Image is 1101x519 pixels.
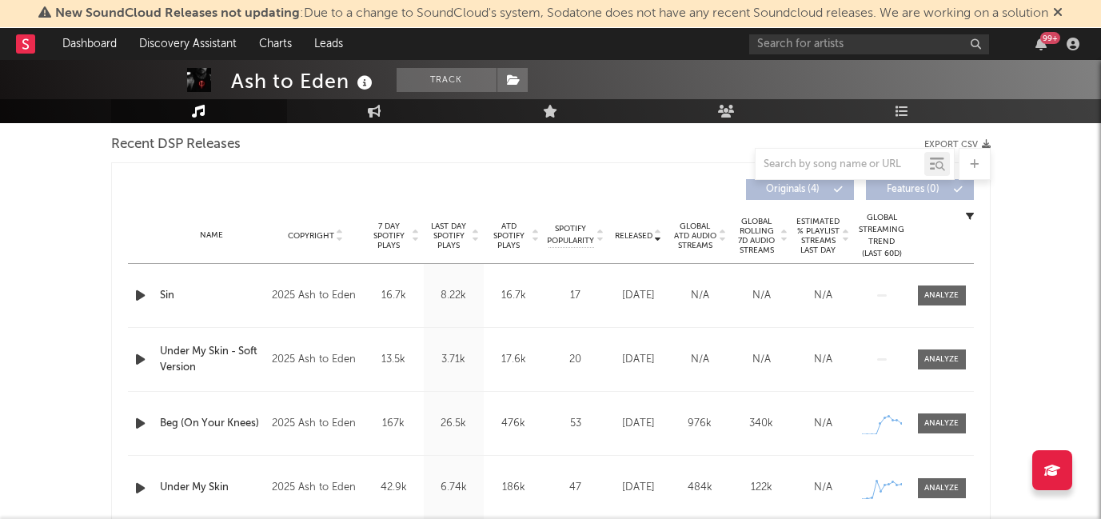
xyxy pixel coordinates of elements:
[746,179,854,200] button: Originals(4)
[428,416,480,432] div: 26.5k
[488,416,540,432] div: 476k
[368,222,410,250] span: 7 Day Spotify Plays
[796,480,850,496] div: N/A
[55,7,300,20] span: New SoundCloud Releases not updating
[866,179,974,200] button: Features(0)
[612,288,665,304] div: [DATE]
[796,352,850,368] div: N/A
[1035,38,1047,50] button: 99+
[428,480,480,496] div: 6.74k
[612,480,665,496] div: [DATE]
[160,480,265,496] a: Under My Skin
[673,288,727,304] div: N/A
[231,68,377,94] div: Ash to Eden
[858,212,906,260] div: Global Streaming Trend (Last 60D)
[368,288,420,304] div: 16.7k
[735,288,788,304] div: N/A
[51,28,128,60] a: Dashboard
[248,28,303,60] a: Charts
[160,288,265,304] a: Sin
[796,416,850,432] div: N/A
[160,416,265,432] a: Beg (On Your Knees)
[428,222,470,250] span: Last Day Spotify Plays
[368,416,420,432] div: 167k
[548,480,604,496] div: 47
[547,223,594,247] span: Spotify Popularity
[368,480,420,496] div: 42.9k
[488,288,540,304] div: 16.7k
[673,480,727,496] div: 484k
[272,478,359,497] div: 2025 Ash to Eden
[397,68,497,92] button: Track
[488,222,530,250] span: ATD Spotify Plays
[673,222,717,250] span: Global ATD Audio Streams
[796,217,840,255] span: Estimated % Playlist Streams Last Day
[488,480,540,496] div: 186k
[288,231,334,241] span: Copyright
[735,480,788,496] div: 122k
[612,352,665,368] div: [DATE]
[303,28,354,60] a: Leads
[160,230,265,242] div: Name
[615,231,652,241] span: Released
[272,350,359,369] div: 2025 Ash to Eden
[735,416,788,432] div: 340k
[876,185,950,194] span: Features ( 0 )
[488,352,540,368] div: 17.6k
[673,352,727,368] div: N/A
[756,185,830,194] span: Originals ( 4 )
[272,286,359,305] div: 2025 Ash to Eden
[735,352,788,368] div: N/A
[272,414,359,433] div: 2025 Ash to Eden
[111,135,241,154] span: Recent DSP Releases
[612,416,665,432] div: [DATE]
[749,34,989,54] input: Search for artists
[368,352,420,368] div: 13.5k
[756,158,924,171] input: Search by song name or URL
[548,288,604,304] div: 17
[1040,32,1060,44] div: 99 +
[55,7,1048,20] span: : Due to a change to SoundCloud's system, Sodatone does not have any recent Soundcloud releases. ...
[924,140,991,150] button: Export CSV
[128,28,248,60] a: Discovery Assistant
[735,217,779,255] span: Global Rolling 7D Audio Streams
[428,288,480,304] div: 8.22k
[548,352,604,368] div: 20
[548,416,604,432] div: 53
[160,344,265,375] a: Under My Skin - Soft Version
[428,352,480,368] div: 3.71k
[1053,7,1063,20] span: Dismiss
[673,416,727,432] div: 976k
[796,288,850,304] div: N/A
